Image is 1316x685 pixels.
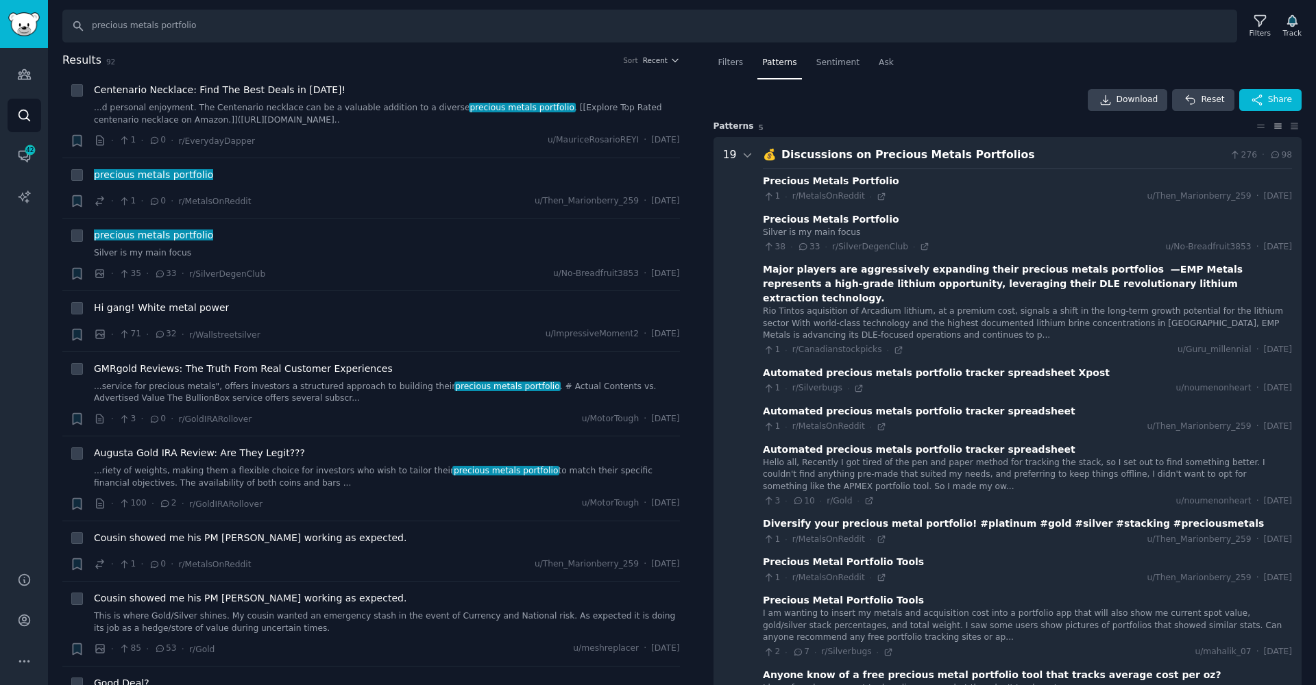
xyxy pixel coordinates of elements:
[785,422,787,432] span: ·
[189,330,260,340] span: r/Wallstreetsilver
[792,495,815,508] span: 10
[93,229,215,240] span: precious metals portfolio
[94,247,680,260] a: Silver is my main focus
[763,421,780,433] span: 1
[832,242,908,251] span: r/SilverDegenClub
[8,12,40,36] img: GummySearch logo
[870,192,872,201] span: ·
[94,591,406,606] span: Cousin showed me his PM [PERSON_NAME] working as expected.
[111,412,114,426] span: ·
[159,497,176,510] span: 2
[1256,534,1259,546] span: ·
[651,195,679,208] span: [DATE]
[759,123,764,132] span: 5
[151,497,154,511] span: ·
[1264,382,1292,395] span: [DATE]
[1268,94,1292,106] span: Share
[1147,534,1251,546] span: u/Then_Marionberry_259
[146,266,149,281] span: ·
[763,534,780,546] span: 1
[146,327,149,342] span: ·
[651,328,679,340] span: [DATE]
[189,645,215,654] span: r/Gold
[785,345,787,355] span: ·
[814,647,816,657] span: ·
[141,557,143,571] span: ·
[178,414,252,424] span: r/GoldIRARollover
[94,362,393,376] span: GMRgold Reviews: The Truth From Real Customer Experiences
[94,465,680,489] a: ...riety of weights, making them a flexible choice for investors who wish to tailor theirprecious...
[857,496,859,506] span: ·
[452,466,559,475] span: precious metals portfolio
[763,366,1110,380] div: Automated precious metals portfolio tracker spreadsheet Xpost
[149,413,166,425] span: 0
[582,497,639,510] span: u/MotorTough
[111,194,114,208] span: ·
[119,328,141,340] span: 71
[119,134,136,147] span: 1
[1256,495,1259,508] span: ·
[763,495,780,508] span: 3
[111,557,114,571] span: ·
[714,121,754,133] span: Pattern s
[94,168,213,182] a: precious metals portfolio
[785,573,787,582] span: ·
[763,404,1075,419] div: Automated precious metals portfolio tracker spreadsheet
[1256,572,1259,584] span: ·
[94,446,305,460] span: Augusta Gold IRA Review: Are They Legit???
[182,497,184,511] span: ·
[1176,495,1252,508] span: u/noumenonheart
[93,169,215,180] span: precious metals portfolio
[1264,421,1292,433] span: [DATE]
[149,134,166,147] span: 0
[182,327,184,342] span: ·
[820,496,822,506] span: ·
[546,328,639,340] span: u/ImpressiveMoment2
[553,268,639,280] span: u/No-Breadfruit3853
[62,10,1237,42] input: Search Keyword
[644,328,646,340] span: ·
[785,384,787,393] span: ·
[792,383,842,393] span: r/Silverbugs
[94,381,680,405] a: ...service for precious metals", offers investors a structured approach to building theirprecious...
[1264,646,1292,658] span: [DATE]
[106,58,115,66] span: 92
[785,192,787,201] span: ·
[792,534,865,544] span: r/MetalsOnReddit
[94,83,345,97] a: Centenario Necklace: Find The Best Deals in [DATE]!
[792,573,865,582] span: r/MetalsOnReddit
[154,328,177,340] span: 32
[141,412,143,426] span: ·
[785,647,787,657] span: ·
[644,134,646,147] span: ·
[718,57,744,69] span: Filters
[141,194,143,208] span: ·
[847,384,849,393] span: ·
[651,558,679,571] span: [DATE]
[149,195,166,208] span: 0
[94,301,229,315] span: Hi gang! White metal power
[1256,421,1259,433] span: ·
[111,497,114,511] span: ·
[1264,495,1292,508] span: [DATE]
[825,242,827,251] span: ·
[879,57,894,69] span: Ask
[111,266,114,281] span: ·
[182,266,184,281] span: ·
[94,531,406,545] span: Cousin showed me his PM [PERSON_NAME] working as expected.
[1117,94,1158,106] span: Download
[763,227,1292,239] div: Silver is my main focus
[146,642,149,656] span: ·
[763,306,1292,342] div: Rio Tintos aquisition of Arcadium lithium, at a premium cost, signals a shift in the long-term gr...
[785,534,787,544] span: ·
[62,52,101,69] span: Results
[870,573,872,582] span: ·
[792,421,865,431] span: r/MetalsOnReddit
[1147,421,1251,433] span: u/Then_Marionberry_259
[1264,241,1292,253] span: [DATE]
[154,643,177,655] span: 53
[1165,241,1251,253] span: u/No-Breadfruit3853
[643,55,680,65] button: Recent
[119,497,147,510] span: 100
